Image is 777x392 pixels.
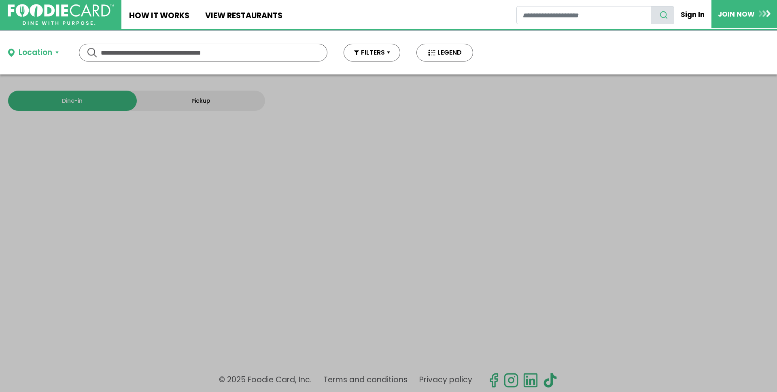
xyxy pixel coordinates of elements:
[651,6,674,24] button: search
[8,47,59,59] button: Location
[19,47,52,59] div: Location
[416,44,473,61] button: LEGEND
[516,6,651,24] input: restaurant search
[344,44,400,61] button: FILTERS
[674,6,711,23] a: Sign In
[8,4,114,25] img: FoodieCard; Eat, Drink, Save, Donate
